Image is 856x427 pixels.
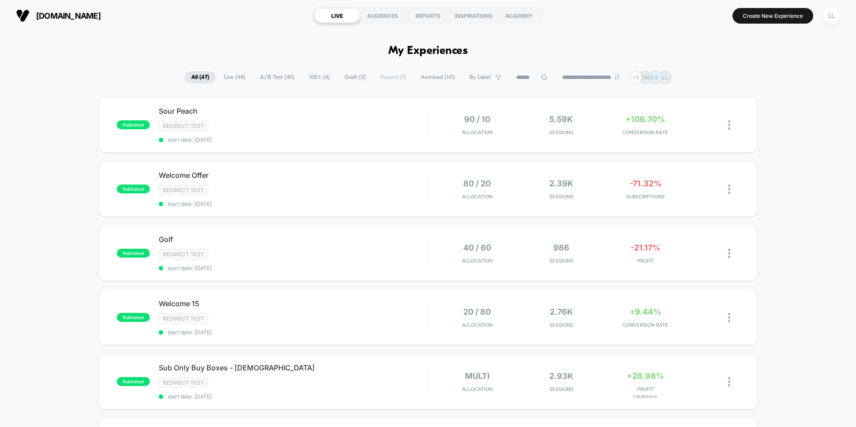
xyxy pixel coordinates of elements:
p: LL [662,74,668,81]
span: 2.93k [549,371,573,381]
span: 2.39k [549,179,573,188]
span: 20 / 80 [463,307,491,316]
span: start date: [DATE] [159,201,428,207]
div: + 5 [629,71,642,84]
div: ACADEMY [496,8,542,23]
img: end [614,74,620,80]
div: REPORTS [405,8,451,23]
span: published [117,185,150,193]
span: +28.98% [627,371,664,381]
p: DM [641,74,650,81]
span: -71.32% [630,179,662,188]
span: All ( 47 ) [185,71,216,83]
button: LL [820,7,843,25]
div: LL [823,7,840,25]
span: +9.44% [630,307,661,316]
span: published [117,377,150,386]
span: Sessions [522,386,601,392]
span: start date: [DATE] [159,329,428,336]
img: close [728,377,730,386]
span: 90 / 10 [464,115,490,124]
span: Allocation [462,129,493,135]
span: Golf [159,235,428,244]
span: Live ( 44 ) [217,71,252,83]
span: Welcome Offer [159,171,428,180]
span: published [117,249,150,258]
img: Visually logo [16,9,29,22]
span: Sessions [522,193,601,200]
span: Draft ( 3 ) [338,71,372,83]
button: [DOMAIN_NAME] [13,8,103,23]
span: Welcome 15 [159,299,428,308]
span: PROFIT [605,258,685,264]
span: Sessions [522,258,601,264]
span: Redirect Test [159,249,208,259]
span: start date: [DATE] [159,265,428,271]
span: for Biohack [605,394,685,399]
span: Redirect Test [159,121,208,131]
span: Allocation [462,258,493,264]
span: Sessions [522,322,601,328]
span: 2.76k [550,307,573,316]
img: close [728,185,730,194]
span: CONVERSION RATE [605,322,685,328]
span: published [117,120,150,129]
span: A/B Test ( 40 ) [253,71,301,83]
div: AUDIENCES [360,8,405,23]
span: 986 [553,243,569,252]
div: LIVE [314,8,360,23]
span: published [117,313,150,322]
span: Sour Peach [159,107,428,115]
span: By Label [469,74,491,81]
span: SUBSCRIPTIONS [605,193,685,200]
span: Sessions [522,129,601,135]
span: Sub Only Buy Boxes - [DEMOGRAPHIC_DATA] [159,363,428,372]
div: INSPIRATIONS [451,8,496,23]
span: PROFIT [605,386,685,392]
span: 40 / 60 [463,243,491,252]
button: Create New Experience [733,8,813,24]
span: start date: [DATE] [159,136,428,143]
span: -21.17% [630,243,660,252]
span: Allocation [462,386,493,392]
span: [DOMAIN_NAME] [36,11,101,21]
img: close [728,313,730,322]
h1: My Experiences [388,45,468,57]
span: multi [465,371,490,381]
span: +106.70% [626,115,665,124]
span: Allocation [462,322,493,328]
span: start date: [DATE] [159,393,428,400]
span: CONVERSION RATE [605,129,685,135]
span: Redirect Test [159,378,208,388]
img: close [728,120,730,130]
p: LS [652,74,658,81]
span: Redirect Test [159,313,208,324]
span: 5.59k [549,115,573,124]
span: 80 / 20 [463,179,491,188]
span: Archived ( 141 ) [414,71,461,83]
span: Redirect Test [159,185,208,195]
span: 100% ( 4 ) [302,71,337,83]
img: close [728,249,730,258]
span: Allocation [462,193,493,200]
